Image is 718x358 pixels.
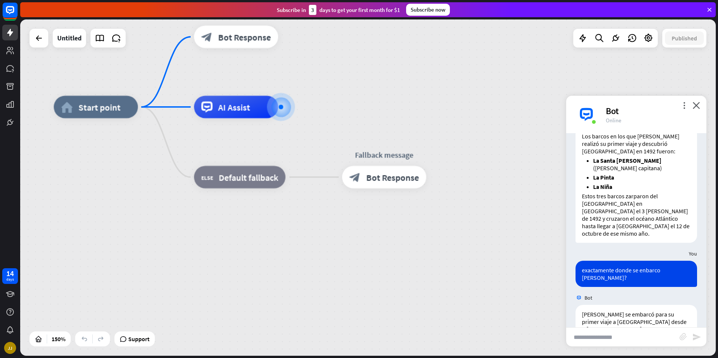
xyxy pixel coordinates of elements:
[586,325,642,333] strong: [GEOGRAPHIC_DATA]
[201,31,212,42] i: block_bot_response
[49,333,68,345] div: 150%
[606,105,697,117] div: Bot
[593,157,662,164] strong: La Santa [PERSON_NAME]
[681,102,688,109] i: more_vert
[693,102,700,109] i: close
[593,157,691,172] li: ([PERSON_NAME] capitana)
[57,29,82,48] div: Untitled
[334,149,435,160] div: Fallback message
[128,333,150,345] span: Support
[6,3,28,25] button: Open LiveChat chat widget
[679,333,687,340] i: block_attachment
[218,101,250,113] span: AI Assist
[79,101,120,113] span: Start point
[349,171,360,183] i: block_bot_response
[584,294,592,301] span: Bot
[593,183,612,190] strong: La Niña
[593,174,614,181] strong: La Pinta
[606,117,697,124] div: Online
[309,5,316,15] div: 3
[406,4,450,16] div: Subscribe now
[4,342,16,354] div: JJ
[201,171,213,183] i: block_fallback
[6,270,14,277] div: 14
[582,132,691,155] p: Los barcos en los que [PERSON_NAME] realizó su primer viaje y descubrió [GEOGRAPHIC_DATA] en 1492...
[582,192,691,237] p: Estos tres barcos zarparon del [GEOGRAPHIC_DATA] en [GEOGRAPHIC_DATA] el 3 [PERSON_NAME] de 1492 ...
[689,250,697,257] span: You
[218,31,271,42] span: Bot Response
[219,171,278,183] span: Default fallback
[277,5,400,15] div: Subscribe in days to get your first month for $1
[576,261,697,287] div: exactamente donde se enbarco [PERSON_NAME]?
[692,333,701,342] i: send
[61,101,73,113] i: home_2
[366,171,419,183] span: Bot Response
[6,277,14,282] div: days
[582,310,691,348] p: [PERSON_NAME] se embarcó para su primer viaje a [GEOGRAPHIC_DATA] desde el , en [GEOGRAPHIC_DATA]...
[2,268,18,284] a: 14 days
[665,31,704,45] button: Published
[185,9,286,20] div: Welcome message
